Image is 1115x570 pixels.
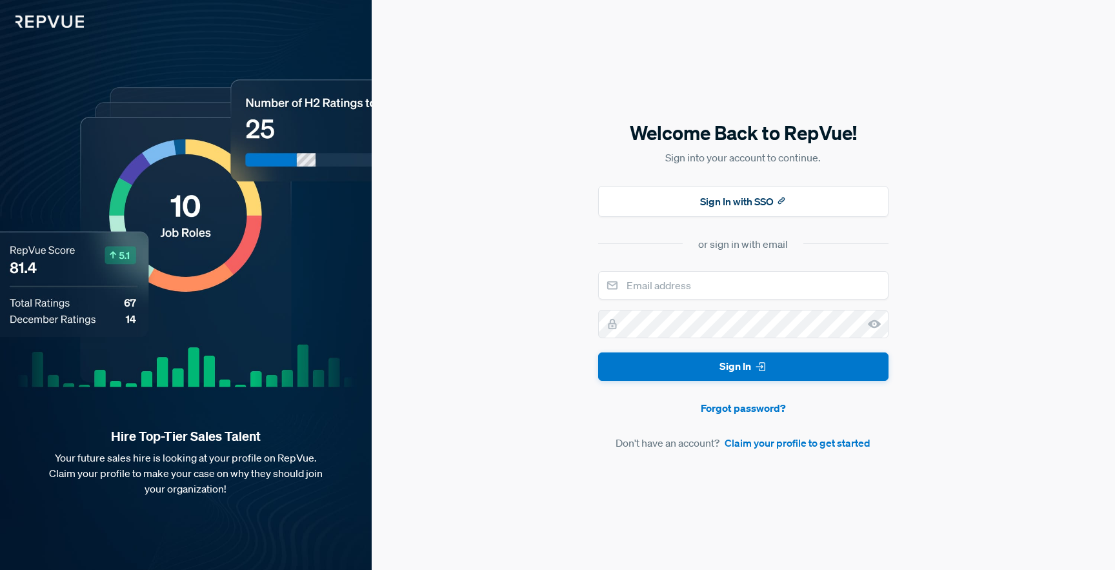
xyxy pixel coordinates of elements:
h5: Welcome Back to RepVue! [598,119,889,147]
a: Forgot password? [598,400,889,416]
a: Claim your profile to get started [725,435,870,451]
input: Email address [598,271,889,300]
p: Sign into your account to continue. [598,150,889,165]
button: Sign In with SSO [598,186,889,217]
strong: Hire Top-Tier Sales Talent [21,428,351,445]
p: Your future sales hire is looking at your profile on RepVue. Claim your profile to make your case... [21,450,351,496]
div: or sign in with email [698,236,788,252]
article: Don't have an account? [598,435,889,451]
button: Sign In [598,352,889,382]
